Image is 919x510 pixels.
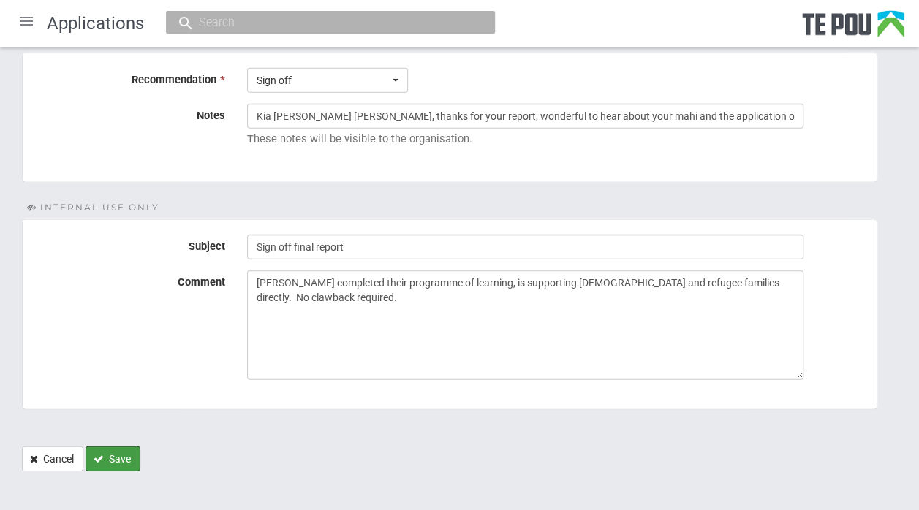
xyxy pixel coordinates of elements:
[197,109,225,122] span: Notes
[247,132,866,145] p: These notes will be visible to the organisation.
[257,73,389,88] span: Sign off
[132,73,216,86] span: Recommendation
[26,201,159,214] span: Internal use only
[22,446,83,471] a: Cancel
[86,446,140,471] button: Save
[178,275,225,289] span: Comment
[194,15,452,30] input: Search
[189,240,225,253] span: Subject
[247,68,408,93] button: Sign off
